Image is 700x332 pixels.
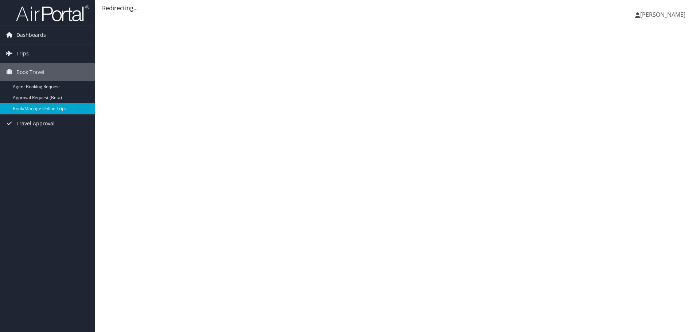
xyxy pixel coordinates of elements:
[102,4,693,12] div: Redirecting...
[16,114,55,133] span: Travel Approval
[16,5,89,22] img: airportal-logo.png
[635,4,693,26] a: [PERSON_NAME]
[640,11,685,19] span: [PERSON_NAME]
[16,44,29,63] span: Trips
[16,26,46,44] span: Dashboards
[16,63,44,81] span: Book Travel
